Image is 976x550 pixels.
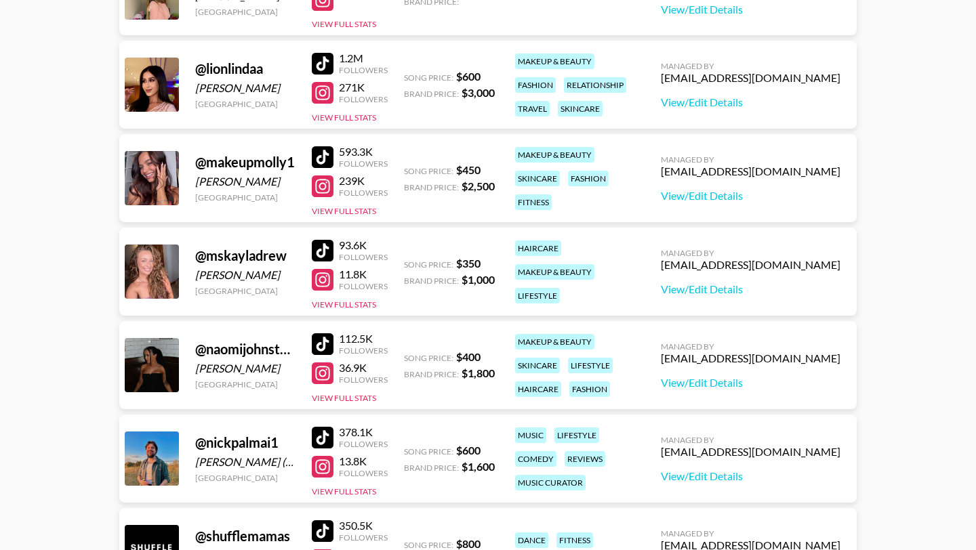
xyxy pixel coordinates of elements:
[558,101,603,117] div: skincare
[661,189,840,203] a: View/Edit Details
[195,341,296,358] div: @ naomijohnstonn
[456,350,481,363] strong: $ 400
[404,182,459,192] span: Brand Price:
[195,455,296,469] div: [PERSON_NAME] ([PERSON_NAME])
[195,154,296,171] div: @ makeupmolly1
[515,194,552,210] div: fitness
[339,361,388,375] div: 36.9K
[339,519,388,532] div: 350.5K
[456,163,481,176] strong: $ 450
[404,446,453,457] span: Song Price:
[195,60,296,77] div: @ lionlindaa
[404,259,453,270] span: Song Price:
[515,532,548,548] div: dance
[515,77,556,93] div: fashion
[195,81,296,95] div: [PERSON_NAME]
[404,463,459,473] span: Brand Price:
[515,288,560,303] div: lifestyle
[456,444,481,457] strong: $ 600
[565,451,605,467] div: reviews
[339,345,388,356] div: Followers
[195,528,296,545] div: @ shufflemamas
[404,276,459,286] span: Brand Price:
[195,247,296,264] div: @ mskayladrew
[339,188,388,198] div: Followers
[195,379,296,389] div: [GEOGRAPHIC_DATA]
[462,86,495,99] strong: $ 3,000
[661,341,840,352] div: Managed By
[462,179,495,192] strong: $ 2,500
[462,273,495,286] strong: $ 1,000
[515,264,594,280] div: makeup & beauty
[195,286,296,296] div: [GEOGRAPHIC_DATA]
[661,445,840,459] div: [EMAIL_ADDRESS][DOMAIN_NAME]
[312,19,376,29] button: View Full Stats
[339,145,388,158] div: 593.3K
[661,376,840,389] a: View/Edit Details
[195,362,296,375] div: [PERSON_NAME]
[339,281,388,291] div: Followers
[515,358,560,373] div: skincare
[661,282,840,296] a: View/Edit Details
[404,72,453,83] span: Song Price:
[339,332,388,345] div: 112.5K
[312,299,376,310] button: View Full Stats
[515,101,550,117] div: travel
[404,166,453,176] span: Song Price:
[404,369,459,379] span: Brand Price:
[312,486,376,496] button: View Full Stats
[515,240,561,256] div: haircare
[312,112,376,123] button: View Full Stats
[661,71,840,85] div: [EMAIL_ADDRESS][DOMAIN_NAME]
[339,468,388,478] div: Followers
[462,366,495,379] strong: $ 1,800
[661,528,840,538] div: Managed By
[195,473,296,483] div: [GEOGRAPHIC_DATA]
[404,89,459,99] span: Brand Price:
[195,175,296,188] div: [PERSON_NAME]
[339,268,388,281] div: 11.8K
[339,238,388,252] div: 93.6K
[515,427,546,443] div: music
[554,427,599,443] div: lifestyle
[515,171,560,186] div: skincare
[339,81,388,94] div: 271K
[569,381,610,397] div: fashion
[195,192,296,203] div: [GEOGRAPHIC_DATA]
[661,248,840,258] div: Managed By
[312,206,376,216] button: View Full Stats
[339,439,388,449] div: Followers
[339,158,388,169] div: Followers
[456,257,481,270] strong: $ 350
[661,154,840,165] div: Managed By
[339,252,388,262] div: Followers
[339,375,388,385] div: Followers
[456,537,481,550] strong: $ 800
[568,358,613,373] div: lifestyle
[661,61,840,71] div: Managed By
[339,65,388,75] div: Followers
[339,425,388,439] div: 378.1K
[556,532,593,548] div: fitness
[515,475,586,490] div: music curator
[462,460,495,473] strong: $ 1,600
[456,70,481,83] strong: $ 600
[312,393,376,403] button: View Full Stats
[339,532,388,543] div: Followers
[661,352,840,365] div: [EMAIL_ADDRESS][DOMAIN_NAME]
[404,353,453,363] span: Song Price:
[195,434,296,451] div: @ nickpalmai1
[661,258,840,272] div: [EMAIL_ADDRESS][DOMAIN_NAME]
[339,174,388,188] div: 239K
[515,381,561,397] div: haircare
[195,268,296,282] div: [PERSON_NAME]
[339,94,388,104] div: Followers
[515,147,594,163] div: makeup & beauty
[195,99,296,109] div: [GEOGRAPHIC_DATA]
[404,540,453,550] span: Song Price:
[661,469,840,483] a: View/Edit Details
[564,77,626,93] div: relationship
[195,7,296,17] div: [GEOGRAPHIC_DATA]
[661,165,840,178] div: [EMAIL_ADDRESS][DOMAIN_NAME]
[515,451,556,467] div: comedy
